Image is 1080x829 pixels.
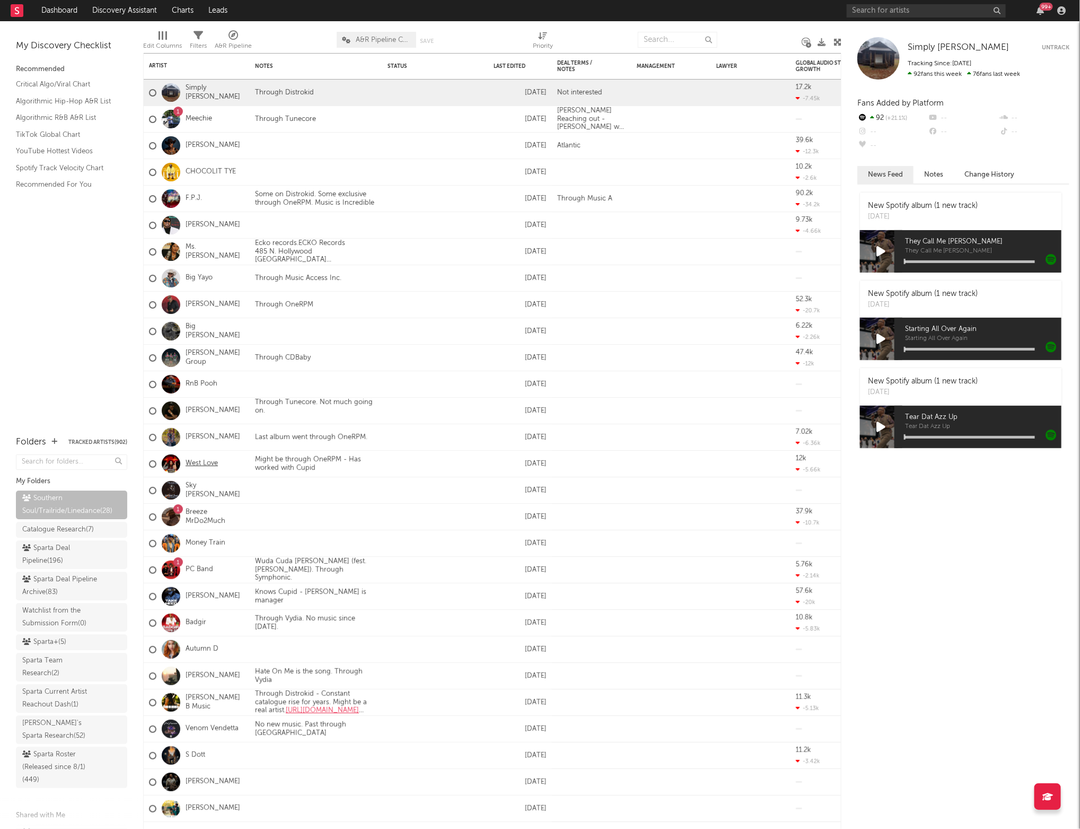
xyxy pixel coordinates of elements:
span: [GEOGRAPHIC_DATA] [255,256,327,263]
a: Critical Algo/Viral Chart [16,78,117,90]
span: Tracking Since: [DATE] [908,60,971,67]
div: Last album went through OneRPM. [250,433,373,442]
a: Algorithmic R&B A&R List [16,112,117,124]
a: [PERSON_NAME] [186,778,240,787]
a: YouTube Hottest Videos [16,145,117,157]
div: -- [928,111,998,125]
div: 47.4k [796,349,813,356]
div: 57.6k [796,588,813,595]
span: +21.1 % [884,116,907,121]
div: -5.66k [796,466,821,473]
div: 12k [796,455,806,462]
div: [PERSON_NAME]'s Sparta Research ( 52 ) [22,717,97,743]
div: Through Distrokid - Constant catalogue rise for years. Might be a real artist. [250,690,382,715]
div: Atlantic [552,142,586,150]
div: [DATE] [494,590,547,603]
div: [DATE] [494,511,547,523]
a: Ms. [PERSON_NAME] [186,243,244,261]
div: [DATE] [868,387,978,398]
a: Autumn D [186,645,218,654]
div: 7.02k [796,429,813,435]
a: [PERSON_NAME] [186,221,240,230]
div: Some on Distrokid. Some exclusive through OneRPM. Music is Incredible [250,190,382,207]
div: [DATE] [494,776,547,789]
a: Sky [PERSON_NAME] [186,482,244,500]
div: Through Music A [552,195,618,203]
div: 9.73k [796,216,813,223]
a: [PERSON_NAME] [186,804,240,813]
a: Sparta Team Research(2) [16,653,127,682]
div: 52.3k [796,296,812,303]
span: They Call Me [PERSON_NAME] [905,235,1061,248]
div: -20k [796,599,815,606]
button: Notes [914,166,954,184]
div: Hate On Me is the song. Through Vydia [250,668,382,684]
div: [DATE] [494,643,547,656]
div: No new music. Past through [GEOGRAPHIC_DATA] [250,721,382,737]
span: 485 N. Hollywood [255,248,312,255]
a: [PERSON_NAME] [186,406,240,415]
div: -3.42k [796,758,820,765]
a: [PERSON_NAME] B Music [186,694,244,712]
a: Spotify Track Velocity Chart [16,162,117,174]
div: 11.3k [796,694,811,701]
span: Fans Added by Platform [857,99,944,107]
div: A&R Pipeline [215,27,252,57]
div: Through Vydia. No music since [DATE]. [250,615,382,631]
div: Recommended [16,63,127,76]
a: RnB Pooh [186,380,217,389]
a: Sparta Roster (Released since 8/1)(449) [16,747,127,788]
div: 99 + [1040,3,1053,11]
div: [DATE] [494,723,547,736]
div: [DATE] [494,458,547,470]
div: [DATE] [494,139,547,152]
a: Sparta Deal Pipeline Archive(83) [16,572,127,600]
div: My Discovery Checklist [16,40,127,53]
div: -2.6k [796,174,817,181]
a: Sparta Deal Pipeline(196) [16,540,127,569]
a: F.P.J. [186,194,202,203]
div: [DATE] [494,431,547,444]
a: Simply [PERSON_NAME] [908,42,1009,53]
div: Edit Columns [143,40,182,53]
div: [DATE] [494,352,547,364]
a: Algorithmic Hip-Hop A&R List [16,95,117,107]
div: [DATE] [494,802,547,815]
div: Sparta Team Research ( 2 ) [22,655,97,680]
span: A&R Pipeline Collaboration Official [356,37,411,43]
div: 5.76k [796,561,813,568]
div: 17.2k [796,84,812,91]
div: Shared with Me [16,809,127,822]
div: [DATE] [868,300,978,310]
div: Edit Columns [143,27,182,57]
div: 10.2k [796,163,812,170]
div: Through CDBaby [250,354,316,362]
div: 10.8k [796,614,813,621]
div: 11.2k [796,747,811,754]
div: -34.2k [796,201,820,208]
div: -7.45k [796,95,820,102]
div: Through Tunecore. Not much going on. [250,398,382,423]
div: -- [999,111,1069,125]
div: Last Edited [494,63,531,69]
a: Money Train [186,539,225,548]
div: Deal Terms / Notes [557,60,610,73]
input: Search for artists [847,4,1006,18]
div: -10.7k [796,519,820,526]
a: Watchlist from the Submission Form(0) [16,603,127,632]
div: 92 [857,111,928,125]
button: News Feed [857,166,914,184]
div: [DATE] [494,564,547,577]
div: Watchlist from the Submission Form ( 0 ) [22,605,97,630]
div: -4.66k [796,228,821,234]
span: Starting All Over Again [905,336,1061,342]
div: My Folders [16,475,127,488]
div: [DATE] [494,219,547,232]
div: Not interested [552,89,608,97]
div: [DATE] [494,617,547,630]
div: Lawyer [716,63,769,69]
a: [PERSON_NAME]'s Sparta Research(52) [16,715,127,744]
button: Save [420,38,434,44]
a: S Dott [186,751,205,760]
a: Sparta+(5) [16,634,127,650]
